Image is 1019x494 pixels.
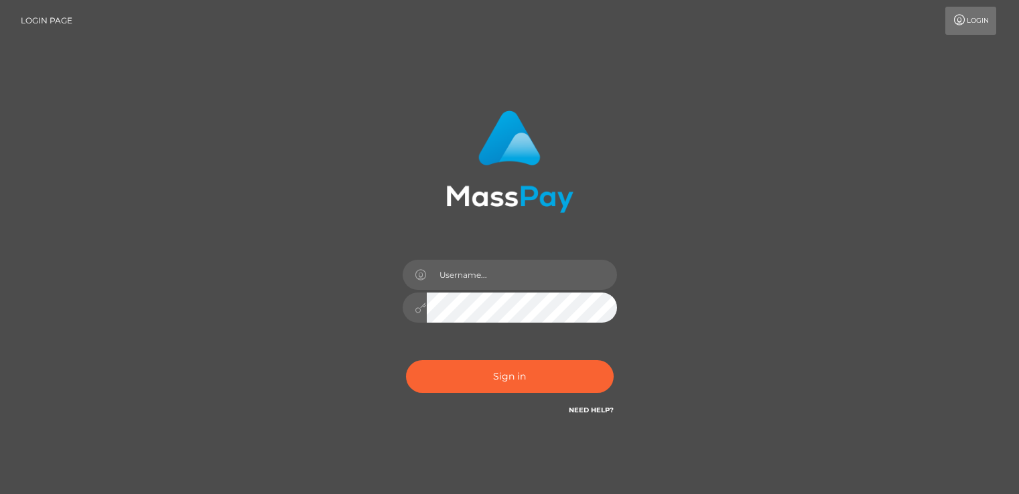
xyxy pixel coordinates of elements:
[427,260,617,290] input: Username...
[446,110,573,213] img: MassPay Login
[21,7,72,35] a: Login Page
[945,7,996,35] a: Login
[406,360,614,393] button: Sign in
[569,406,614,414] a: Need Help?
